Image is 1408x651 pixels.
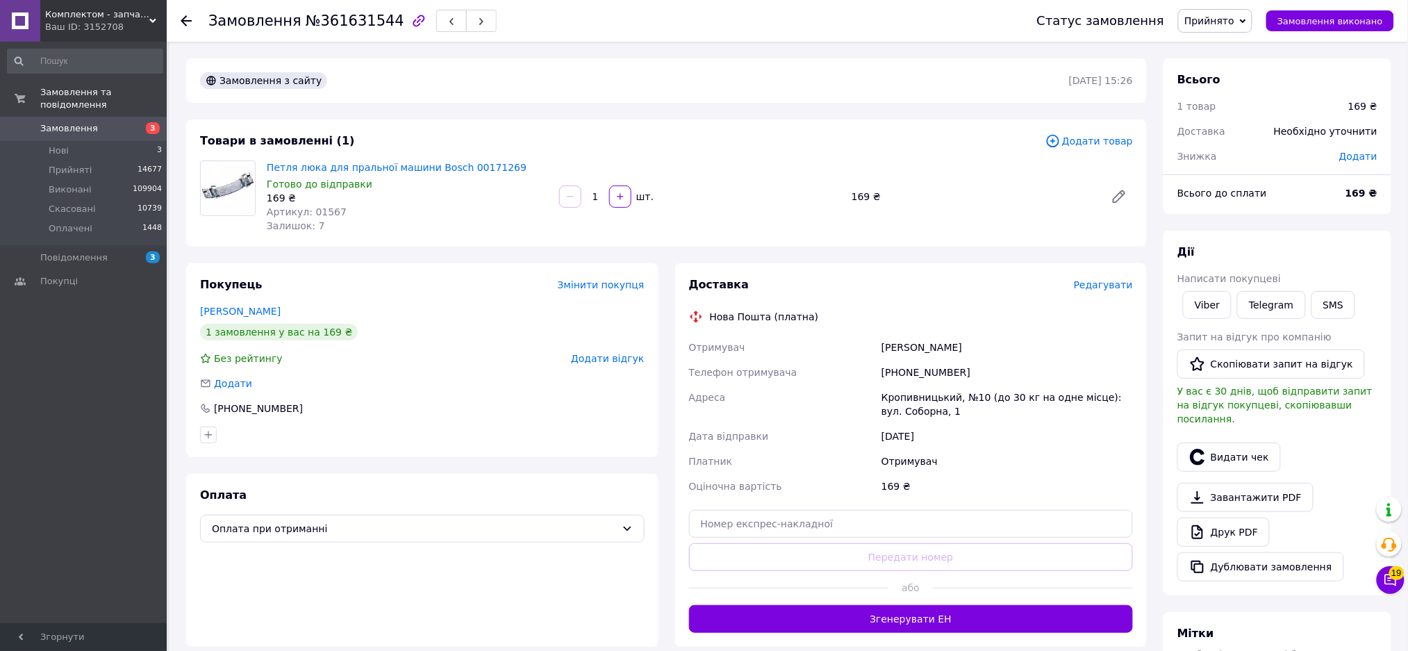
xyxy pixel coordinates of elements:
span: Оплата при отриманні [212,521,616,536]
div: Нова Пошта (платна) [706,310,822,324]
span: Залишок: 7 [267,220,325,231]
span: Скасовані [49,203,96,215]
span: Дії [1177,245,1195,258]
a: Viber [1183,291,1232,319]
div: [PHONE_NUMBER] [213,402,304,415]
span: 3 [157,145,162,157]
span: Телефон отримувача [689,367,797,378]
span: Замовлення [40,122,98,135]
div: [PERSON_NAME] [879,335,1136,360]
span: У вас є 30 днів, щоб відправити запит на відгук покупцеві, скопіювавши посилання. [1177,386,1373,425]
span: Змінити покупця [558,279,645,290]
span: 1 товар [1177,101,1216,112]
span: Без рейтингу [214,353,283,364]
div: Статус замовлення [1037,14,1165,28]
span: Товари в замовленні (1) [200,134,355,147]
div: 169 ₴ [1348,99,1377,113]
span: Доставка [1177,126,1225,137]
input: Номер експрес-накладної [689,510,1134,538]
button: Скопіювати запит на відгук [1177,349,1365,379]
span: Покупець [200,278,263,291]
span: 14677 [138,164,162,176]
button: Згенерувати ЕН [689,605,1134,633]
time: [DATE] 15:26 [1069,75,1133,86]
span: Повідомлення [40,252,108,264]
span: Артикул: 01567 [267,206,347,217]
span: Прийняті [49,164,92,176]
img: Петля люка для пральної машини Bosch 00171269 [201,161,255,215]
span: Замовлення виконано [1277,16,1383,26]
span: Отримувач [689,342,745,353]
span: 3 [146,122,160,134]
span: Знижка [1177,151,1217,162]
a: Редагувати [1105,183,1133,211]
a: Петля люка для пральної машини Bosch 00171269 [267,162,527,173]
b: 169 ₴ [1345,188,1377,199]
input: Пошук [7,49,163,74]
span: Готово до відправки [267,179,372,190]
button: Чат з покупцем19 [1377,566,1405,594]
a: Друк PDF [1177,518,1270,547]
button: Видати чек [1177,443,1281,472]
span: Додати [1339,151,1377,162]
span: Додати [214,378,252,389]
span: Замовлення та повідомлення [40,86,167,111]
button: Дублювати замовлення [1177,552,1344,582]
span: 10739 [138,203,162,215]
span: Додати товар [1045,133,1133,149]
span: 1448 [142,222,162,235]
span: Всього [1177,73,1220,86]
span: Редагувати [1074,279,1133,290]
div: [DATE] [879,424,1136,449]
span: Оціночна вартість [689,481,782,492]
span: Комплектом - запчастини для побутової техніки [45,8,149,21]
span: 109904 [133,183,162,196]
span: Оплата [200,488,247,502]
span: Додати відгук [571,353,644,364]
div: 169 ₴ [879,474,1136,499]
span: Виконані [49,183,92,196]
span: Замовлення [208,13,301,29]
div: 169 ₴ [846,187,1100,206]
div: [PHONE_NUMBER] [879,360,1136,385]
div: Кропивницький, №10 (до 30 кг на одне місце): вул. Соборна, 1 [879,385,1136,424]
span: Написати покупцеві [1177,273,1281,284]
span: Платник [689,456,733,467]
span: Оплачені [49,222,92,235]
div: Замовлення з сайту [200,72,327,89]
button: Замовлення виконано [1266,10,1394,31]
span: Доставка [689,278,749,291]
div: 169 ₴ [267,191,548,205]
a: Завантажити PDF [1177,483,1314,512]
a: Telegram [1237,291,1305,319]
span: Прийнято [1184,15,1234,26]
div: шт. [633,190,655,204]
span: Всього до сплати [1177,188,1267,199]
span: Покупці [40,275,78,288]
span: Мітки [1177,627,1214,640]
span: або [888,581,933,595]
span: Нові [49,145,69,157]
div: Необхідно уточнити [1266,116,1386,147]
span: Адреса [689,392,726,403]
div: Отримувач [879,449,1136,474]
span: №361631544 [306,13,404,29]
div: Повернутися назад [181,14,192,28]
span: 19 [1389,566,1405,580]
button: SMS [1311,291,1356,319]
span: Запит на відгук про компанію [1177,331,1332,343]
a: [PERSON_NAME] [200,306,281,317]
span: Дата відправки [689,431,769,442]
div: Ваш ID: 3152708 [45,21,167,33]
div: 1 замовлення у вас на 169 ₴ [200,324,358,340]
span: 3 [146,252,160,263]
